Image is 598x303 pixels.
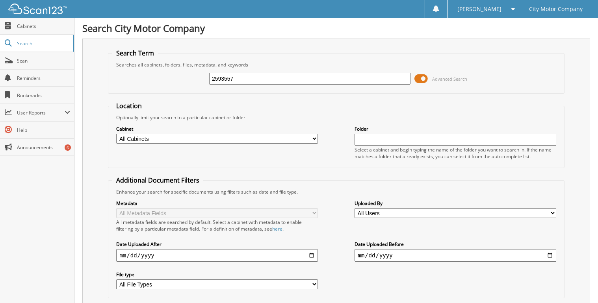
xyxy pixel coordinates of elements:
legend: Search Term [112,49,158,57]
span: Advanced Search [432,76,467,82]
h1: Search City Motor Company [82,22,590,35]
label: Folder [355,126,556,132]
span: Bookmarks [17,92,70,99]
span: Search [17,40,69,47]
label: Date Uploaded Before [355,241,556,248]
span: [PERSON_NAME] [457,7,501,11]
div: Enhance your search for specific documents using filters such as date and file type. [112,188,560,195]
span: Scan [17,57,70,64]
label: Date Uploaded After [116,241,318,248]
input: start [116,249,318,262]
img: scan123-logo-white.svg [8,4,67,14]
div: Searches all cabinets, folders, files, metadata, and keywords [112,61,560,68]
span: Cabinets [17,23,70,30]
span: Reminders [17,75,70,81]
div: All metadata fields are searched by default. Select a cabinet with metadata to enable filtering b... [116,219,318,232]
span: User Reports [17,109,65,116]
div: 6 [65,144,71,151]
legend: Location [112,102,146,110]
label: Cabinet [116,126,318,132]
div: Select a cabinet and begin typing the name of the folder you want to search in. If the name match... [355,146,556,160]
span: Help [17,127,70,133]
span: City Motor Company [529,7,583,11]
a: here [272,225,282,232]
span: Announcements [17,144,70,151]
label: Metadata [116,200,318,207]
label: Uploaded By [355,200,556,207]
legend: Additional Document Filters [112,176,203,185]
label: File type [116,271,318,278]
input: end [355,249,556,262]
div: Optionally limit your search to a particular cabinet or folder [112,114,560,121]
